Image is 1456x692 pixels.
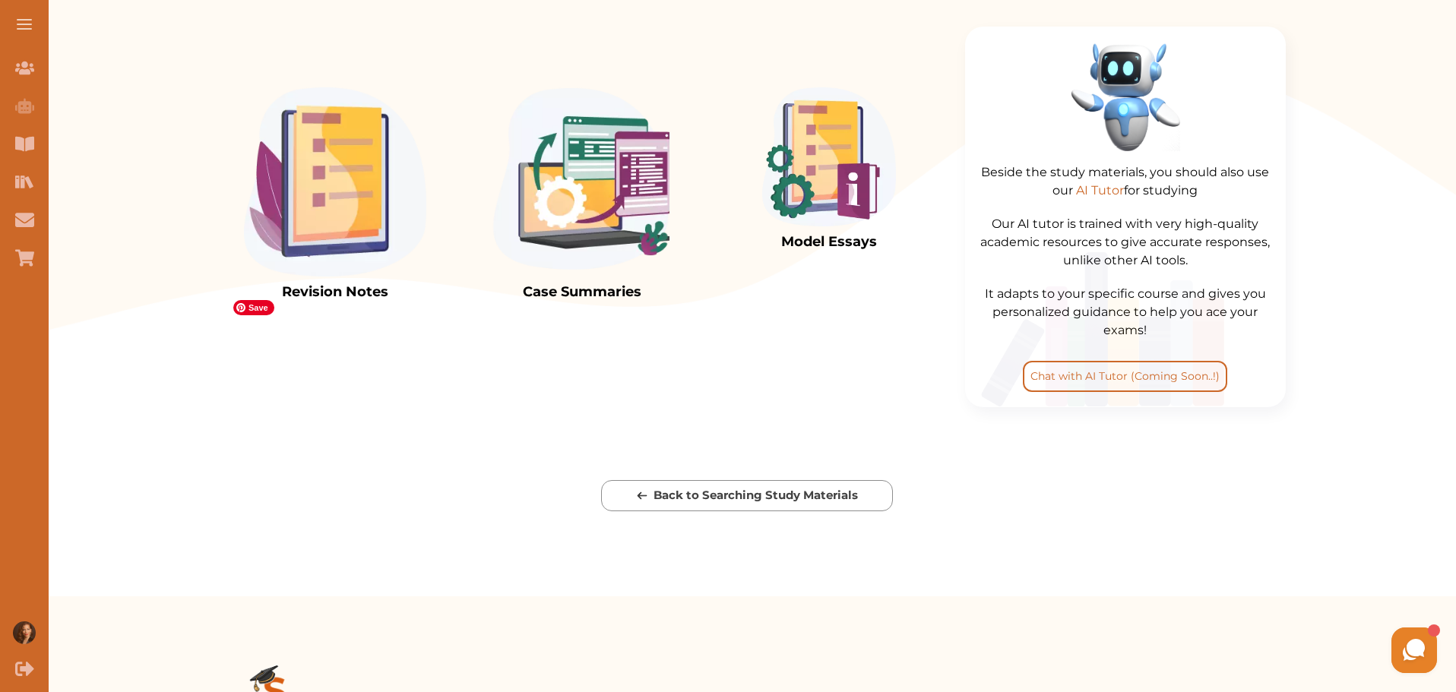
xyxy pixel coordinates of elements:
img: arrow [637,491,647,500]
img: User profile [13,621,36,644]
p: Model Essays [762,232,896,252]
button: Chat with AI Tutor (Coming Soon..!) [1023,361,1227,392]
span: Save [233,300,274,315]
p: Our AI tutor is trained with very high-quality academic resources to give accurate responses, unl... [980,215,1271,270]
p: Back to Searching Study Materials [631,487,864,504]
img: BhZmPIAAAAASUVORK5CYII= [980,252,1224,407]
button: [object Object] [601,480,893,511]
p: Case Summaries [491,282,673,302]
img: aibot2.cd1b654a.png [1071,42,1180,151]
span: AI Tutor [1076,183,1124,197]
p: Revision Notes [244,282,426,302]
iframe: HelpCrunch [1091,624,1441,677]
p: Beside the study materials, you should also use our for studying [980,163,1271,200]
